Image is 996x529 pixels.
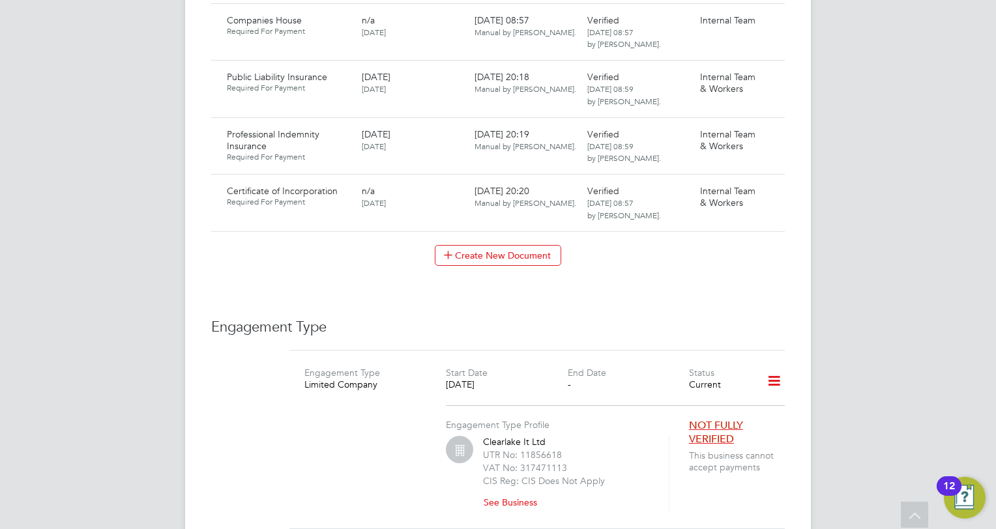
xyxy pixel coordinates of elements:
[568,379,689,390] div: -
[362,27,386,37] span: [DATE]
[475,185,576,208] span: [DATE] 20:20
[362,14,375,26] span: n/a
[227,152,351,162] span: Required For Payment
[227,26,351,36] span: Required For Payment
[689,379,750,390] div: Current
[304,379,426,390] div: Limited Company
[227,128,319,152] span: Professional Indemnity Insurance
[483,449,562,461] label: UTR No: 11856618
[689,419,743,446] span: NOT FULLY VERIFIED
[475,141,576,151] span: Manual by [PERSON_NAME].
[587,185,619,197] span: Verified
[446,419,549,431] label: Engagement Type Profile
[700,71,755,94] span: Internal Team & Workers
[483,475,605,487] label: CIS Reg: CIS Does Not Apply
[483,436,652,513] div: Clearlake It Ltd
[587,141,661,163] span: [DATE] 08:59 by [PERSON_NAME].
[227,71,327,83] span: Public Liability Insurance
[587,14,619,26] span: Verified
[587,83,661,106] span: [DATE] 08:59 by [PERSON_NAME].
[689,367,714,379] label: Status
[227,197,351,207] span: Required For Payment
[483,492,548,513] button: See Business
[362,141,386,151] span: [DATE]
[227,83,351,93] span: Required For Payment
[475,83,576,94] span: Manual by [PERSON_NAME].
[211,318,785,337] h3: Engagement Type
[475,197,576,208] span: Manual by [PERSON_NAME].
[483,462,567,474] label: VAT No: 317471113
[700,14,755,26] span: Internal Team
[446,367,488,379] label: Start Date
[362,185,375,197] span: n/a
[568,367,606,379] label: End Date
[475,71,576,94] span: [DATE] 20:18
[587,128,619,140] span: Verified
[362,197,386,208] span: [DATE]
[362,71,390,83] span: [DATE]
[435,245,561,266] button: Create New Document
[227,185,338,197] span: Certificate of Incorporation
[944,477,986,519] button: Open Resource Center, 12 new notifications
[475,14,576,38] span: [DATE] 08:57
[362,128,390,140] span: [DATE]
[587,71,619,83] span: Verified
[689,450,790,473] span: This business cannot accept payments
[700,128,755,152] span: Internal Team & Workers
[587,197,661,220] span: [DATE] 08:57 by [PERSON_NAME].
[475,128,576,152] span: [DATE] 20:19
[587,27,661,49] span: [DATE] 08:57 by [PERSON_NAME].
[227,14,302,26] span: Companies House
[362,83,386,94] span: [DATE]
[700,185,755,208] span: Internal Team & Workers
[943,486,955,503] div: 12
[304,367,380,379] label: Engagement Type
[446,379,567,390] div: [DATE]
[475,27,576,37] span: Manual by [PERSON_NAME].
